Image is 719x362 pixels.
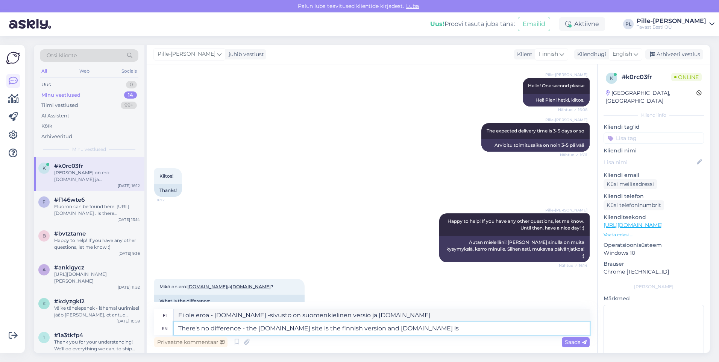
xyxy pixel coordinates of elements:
[671,73,702,81] span: Online
[430,20,515,29] div: Proovi tasuta juba täna:
[637,18,706,24] div: Pille-[PERSON_NAME]
[43,335,45,340] span: 1
[604,112,704,119] div: Kliendi info
[604,200,664,210] div: Küsi telefoninumbrit
[604,179,657,189] div: Küsi meiliaadressi
[447,218,586,231] span: Happy to help! If you have any other questions, let me know. Until then, have a nice day! :)
[231,284,271,289] a: [DOMAIN_NAME]
[523,94,590,106] div: Hei! Pieni hetki, kiitos.
[545,117,587,123] span: Pille-[PERSON_NAME]
[559,263,587,268] span: Nähtud ✓ 16:14
[404,3,421,9] span: Luba
[54,163,83,169] span: #k0rc03fr
[124,91,137,99] div: 14
[159,284,273,289] span: Mikö on ero: ja ?
[118,284,140,290] div: [DATE] 11:52
[41,112,69,120] div: AI Assistent
[117,318,140,324] div: [DATE] 10:59
[54,203,140,217] div: Fluoron can be found here: [URL][DOMAIN_NAME] . Is there something you wanted to ask about?
[174,309,590,322] textarea: Ei ole eroa - [DOMAIN_NAME] -sivusto on suomenkielinen versio ja [DOMAIN_NAME]
[604,268,704,276] p: Chrome [TECHNICAL_ID]
[154,184,182,197] div: Thanks!
[187,284,227,289] a: [DOMAIN_NAME]
[487,128,584,134] span: The expected delivery time is 3-5 days or so
[41,122,52,130] div: Kõik
[528,83,584,88] span: Hello! One second please
[6,51,20,65] img: Askly Logo
[118,183,140,189] div: [DATE] 16:12
[159,173,173,179] span: Kiitos!
[558,107,587,113] span: Nähtud ✓ 16:08
[613,50,632,58] span: English
[645,49,703,59] div: Arhiveeri vestlus
[54,298,85,305] span: #kdyzgki2
[604,249,704,257] p: Windows 10
[439,236,590,262] div: Autan mielelläni! [PERSON_NAME] sinulla on muita kysymyksiä, kerro minulle. Siihen asti, mukavaa ...
[154,295,305,314] div: What is the difference: and ?
[559,17,605,31] div: Aktiivne
[481,139,590,152] div: Arvioitu toimitusaika on noin 3-5 päivää
[565,339,587,345] span: Saada
[539,50,558,58] span: Finnish
[41,91,80,99] div: Minu vestlused
[54,169,140,183] div: [PERSON_NAME] on ero: [DOMAIN_NAME] ja [DOMAIN_NAME]?
[41,102,78,109] div: Tiimi vestlused
[117,352,140,358] div: [DATE] 16:07
[54,264,84,271] span: #anklgycz
[120,66,138,76] div: Socials
[545,207,587,213] span: Pille-[PERSON_NAME]
[118,251,140,256] div: [DATE] 9:36
[154,337,228,347] div: Privaatne kommentaar
[604,222,663,228] a: [URL][DOMAIN_NAME]
[604,147,704,155] p: Kliendi nimi
[47,52,77,59] span: Otsi kliente
[604,171,704,179] p: Kliendi email
[42,165,46,171] span: k
[78,66,91,76] div: Web
[518,17,550,31] button: Emailid
[574,50,606,58] div: Klienditugi
[226,50,264,58] div: juhib vestlust
[162,322,168,335] div: en
[604,123,704,131] p: Kliendi tag'id
[604,283,704,290] div: [PERSON_NAME]
[72,146,106,153] span: Minu vestlused
[622,73,671,82] div: # k0rc03fr
[623,19,634,29] div: PL
[42,233,46,239] span: b
[54,196,85,203] span: #f146wte6
[158,50,215,58] span: Pille-[PERSON_NAME]
[54,271,140,284] div: [URL][DOMAIN_NAME][PERSON_NAME]
[606,89,696,105] div: [GEOGRAPHIC_DATA], [GEOGRAPHIC_DATA]
[604,231,704,238] p: Vaata edasi ...
[604,192,704,200] p: Kliendi telefon
[41,133,72,140] div: Arhiveeritud
[637,18,714,30] a: Pille-[PERSON_NAME]Tavast Eesti OÜ
[174,322,590,335] textarea: There's no difference - the [DOMAIN_NAME] site is the finnish version and [DOMAIN_NAME] i
[54,230,86,237] span: #bvtztame
[54,339,140,352] div: Thank you for your understanding! We'll do everything we can, to ship your order to you as soon a...
[610,75,613,81] span: k
[42,199,46,205] span: f
[40,66,49,76] div: All
[54,332,83,339] span: #1a3tkfp4
[126,81,137,88] div: 0
[604,158,695,166] input: Lisa nimi
[121,102,137,109] div: 99+
[117,217,140,222] div: [DATE] 13:14
[54,237,140,251] div: Happy to help! If you have any other questions, let me know :)
[545,72,587,78] span: Pille-[PERSON_NAME]
[604,213,704,221] p: Klienditeekond
[604,241,704,249] p: Operatsioonisüsteem
[163,309,167,322] div: fi
[54,305,140,318] div: Väike tähelepanek - lähemal uurimisel jääb [PERSON_NAME], et antud kokkuostja ostab esemeid edasi...
[42,267,46,272] span: a
[604,260,704,268] p: Brauser
[514,50,532,58] div: Klient
[604,295,704,303] p: Märkmed
[156,197,185,203] span: 16:12
[41,81,51,88] div: Uus
[604,132,704,144] input: Lisa tag
[42,301,46,306] span: k
[637,24,706,30] div: Tavast Eesti OÜ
